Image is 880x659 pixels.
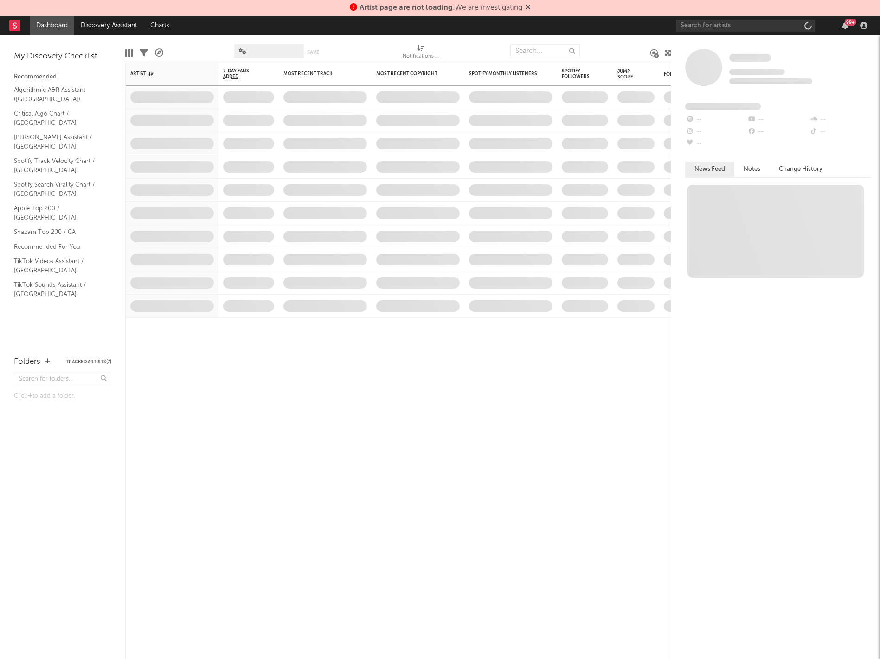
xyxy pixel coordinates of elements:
[360,4,453,12] span: Artist page are not loading
[14,227,102,237] a: Shazam Top 200 / CA
[809,114,871,126] div: --
[469,71,539,77] div: Spotify Monthly Listeners
[685,103,761,110] span: Fans Added by Platform
[729,53,771,63] a: Some Artist
[729,78,812,84] span: 0 fans last week
[664,71,733,77] div: Folders
[155,39,163,66] div: A&R Pipeline
[747,126,809,138] div: --
[14,51,111,62] div: My Discovery Checklist
[14,356,40,368] div: Folders
[14,156,102,175] a: Spotify Track Velocity Chart / [GEOGRAPHIC_DATA]
[729,54,771,62] span: Some Artist
[376,71,446,77] div: Most Recent Copyright
[685,114,747,126] div: --
[223,68,260,79] span: 7-Day Fans Added
[30,16,74,35] a: Dashboard
[685,162,734,177] button: News Feed
[562,68,594,79] div: Spotify Followers
[14,71,111,83] div: Recommended
[403,51,440,62] div: Notifications (Artist)
[845,19,856,26] div: 99 +
[676,20,815,32] input: Search for artists
[734,162,770,177] button: Notes
[14,373,111,386] input: Search for folders...
[66,360,111,364] button: Tracked Artists(7)
[14,132,102,151] a: [PERSON_NAME] Assistant / [GEOGRAPHIC_DATA]
[729,69,785,75] span: Tracking Since: [DATE]
[617,69,641,80] div: Jump Score
[525,4,531,12] span: Dismiss
[14,85,102,104] a: Algorithmic A&R Assistant ([GEOGRAPHIC_DATA])
[403,39,440,66] div: Notifications (Artist)
[14,109,102,128] a: Critical Algo Chart / [GEOGRAPHIC_DATA]
[510,44,580,58] input: Search...
[14,391,111,402] div: Click to add a folder.
[685,126,747,138] div: --
[842,22,848,29] button: 99+
[130,71,200,77] div: Artist
[144,16,176,35] a: Charts
[14,280,102,299] a: TikTok Sounds Assistant / [GEOGRAPHIC_DATA]
[360,4,522,12] span: : We are investigating
[747,114,809,126] div: --
[140,39,148,66] div: Filters
[307,50,319,55] button: Save
[685,138,747,150] div: --
[14,242,102,252] a: Recommended For You
[74,16,144,35] a: Discovery Assistant
[125,39,133,66] div: Edit Columns
[770,162,832,177] button: Change History
[14,180,102,199] a: Spotify Search Virality Chart / [GEOGRAPHIC_DATA]
[809,126,871,138] div: --
[14,256,102,275] a: TikTok Videos Assistant / [GEOGRAPHIC_DATA]
[14,203,102,222] a: Apple Top 200 / [GEOGRAPHIC_DATA]
[283,71,353,77] div: Most Recent Track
